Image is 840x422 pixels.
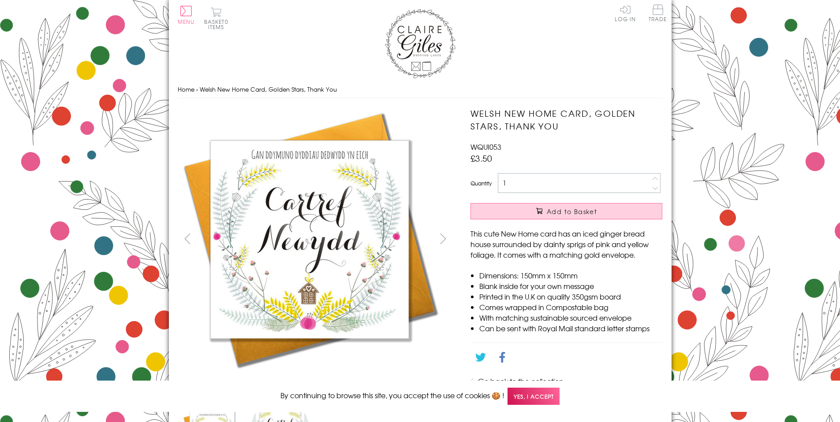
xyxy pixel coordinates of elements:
span: Trade [649,4,667,22]
img: Claire Giles Greetings Cards [385,9,455,78]
span: Menu [178,18,195,26]
p: This cute New Home card has an iced ginger bread house surrounded by dainty sprigs of pink and ye... [470,228,662,260]
span: £3.50 [470,152,492,164]
span: Yes, I accept [508,388,560,405]
nav: breadcrumbs [178,81,663,99]
li: Comes wrapped in Compostable bag [479,302,662,312]
span: Welsh New Home Card, Golden Stars, Thank You [200,85,337,93]
span: 0 items [208,18,228,31]
li: Printed in the U.K on quality 350gsm board [479,291,662,302]
a: Trade [649,4,667,23]
button: next [433,229,453,248]
img: Welsh New Home Card, Golden Stars, Thank You [178,107,442,371]
button: Menu [178,6,195,24]
label: Quantity [470,179,492,187]
a: Home [178,85,194,93]
a: Go back to the collection [478,376,564,386]
h1: Welsh New Home Card, Golden Stars, Thank You [470,107,662,133]
span: › [196,85,198,93]
button: prev [178,229,198,248]
a: Log In [615,4,636,22]
button: Basket0 items [204,7,228,30]
button: Add to Basket [470,203,662,219]
li: Can be sent with Royal Mail standard letter stamps [479,323,662,333]
li: Blank inside for your own message [479,281,662,291]
span: Add to Basket [547,207,597,216]
span: WQUI053 [470,141,501,152]
li: Dimensions: 150mm x 150mm [479,270,662,281]
li: With matching sustainable sourced envelope [479,312,662,323]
